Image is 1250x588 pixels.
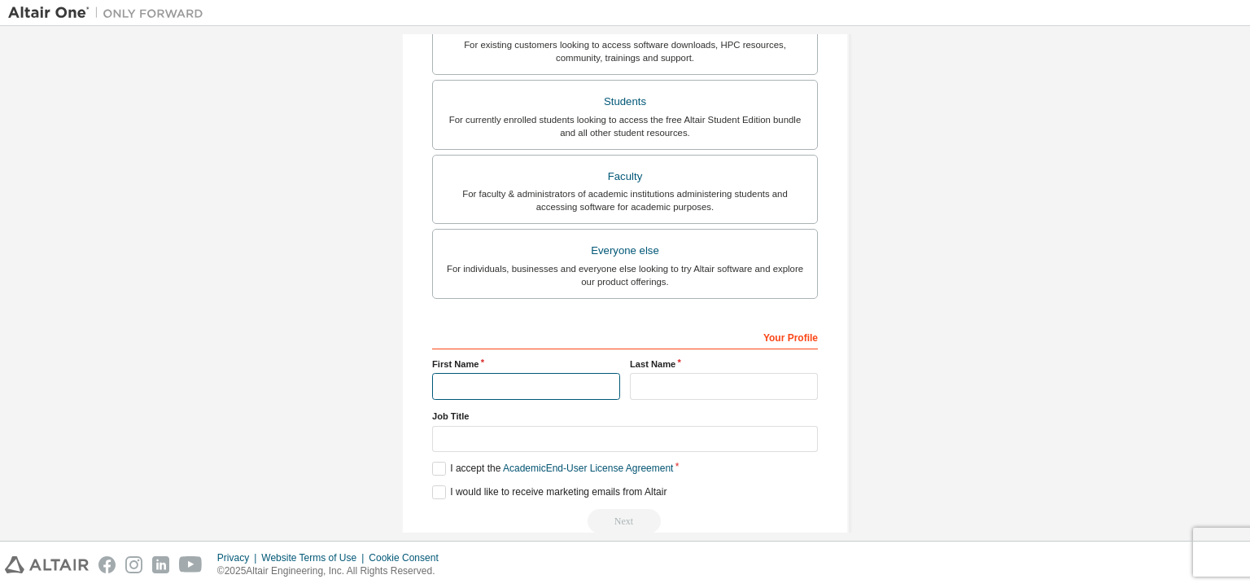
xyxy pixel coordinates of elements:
[630,358,818,371] label: Last Name
[5,556,89,573] img: altair_logo.svg
[443,187,807,213] div: For faculty & administrators of academic institutions administering students and accessing softwa...
[432,358,620,371] label: First Name
[369,551,448,564] div: Cookie Consent
[443,38,807,64] div: For existing customers looking to access software downloads, HPC resources, community, trainings ...
[432,410,818,423] label: Job Title
[432,462,673,476] label: I accept the
[179,556,203,573] img: youtube.svg
[152,556,169,573] img: linkedin.svg
[432,485,667,499] label: I would like to receive marketing emails from Altair
[125,556,142,573] img: instagram.svg
[261,551,369,564] div: Website Terms of Use
[443,262,807,288] div: For individuals, businesses and everyone else looking to try Altair software and explore our prod...
[432,509,818,533] div: Read and acccept EULA to continue
[443,239,807,262] div: Everyone else
[98,556,116,573] img: facebook.svg
[443,165,807,188] div: Faculty
[503,463,673,474] a: Academic End-User License Agreement
[432,323,818,349] div: Your Profile
[443,113,807,139] div: For currently enrolled students looking to access the free Altair Student Edition bundle and all ...
[443,90,807,113] div: Students
[217,551,261,564] div: Privacy
[8,5,212,21] img: Altair One
[217,564,448,578] p: © 2025 Altair Engineering, Inc. All Rights Reserved.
